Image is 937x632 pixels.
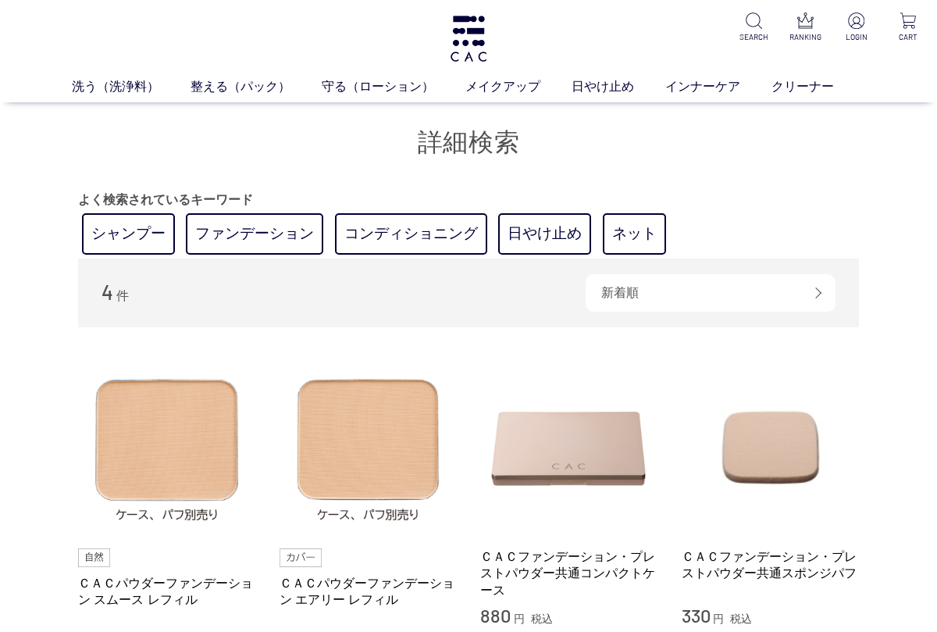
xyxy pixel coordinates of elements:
[480,359,658,537] img: ＣＡＣファンデーション・プレストパウダー共通コンパクトケース
[572,77,665,96] a: 日やけ止め
[840,12,873,43] a: LOGIN
[78,359,256,537] img: ＣＡＣパウダーファンデーション スムース レフィル
[78,191,859,209] p: よく検索されているキーワード
[480,604,511,627] span: 880
[603,213,666,255] a: ネット
[789,12,821,43] a: RANKING
[713,612,724,625] span: 円
[682,359,860,537] img: ＣＡＣファンデーション・プレストパウダー共通スポンジパフ
[82,213,175,255] a: シャンプー
[335,213,487,255] a: コンディショニング
[531,612,553,625] span: 税込
[72,77,191,96] a: 洗う（洗浄料）
[465,77,572,96] a: メイクアップ
[280,359,458,537] img: ＣＡＣパウダーファンデーション エアリー レフィル
[665,77,771,96] a: インナーケア
[892,31,925,43] p: CART
[322,77,465,96] a: 守る（ローション）
[514,612,525,625] span: 円
[892,12,925,43] a: CART
[682,604,711,627] span: 330
[116,289,129,302] span: 件
[737,12,770,43] a: SEARCH
[480,548,658,598] a: ＣＡＣファンデーション・プレストパウダー共通コンパクトケース
[498,213,591,255] a: 日やけ止め
[730,612,752,625] span: 税込
[682,548,860,582] a: ＣＡＣファンデーション・プレストパウダー共通スポンジパフ
[789,31,821,43] p: RANKING
[78,575,256,609] a: ＣＡＣパウダーファンデーション スムース レフィル
[771,77,865,96] a: クリーナー
[78,126,859,159] h1: 詳細検索
[448,16,489,62] img: logo
[840,31,873,43] p: LOGIN
[102,280,113,304] span: 4
[191,77,322,96] a: 整える（パック）
[586,274,835,312] div: 新着順
[280,575,458,609] a: ＣＡＣパウダーファンデーション エアリー レフィル
[78,548,110,567] img: 自然
[737,31,770,43] p: SEARCH
[280,548,322,567] img: カバー
[186,213,323,255] a: ファンデーション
